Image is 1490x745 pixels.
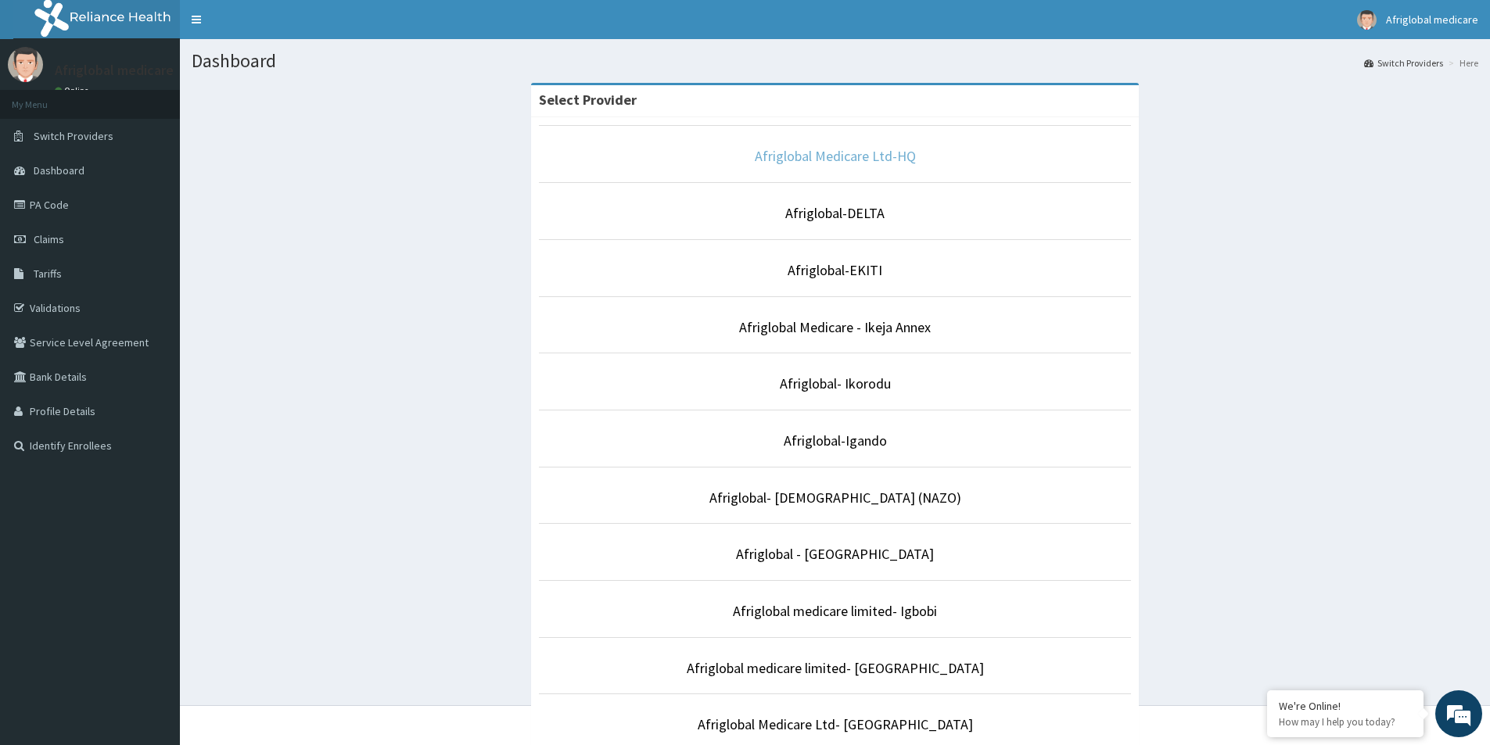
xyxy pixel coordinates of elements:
p: Afriglobal medicare [55,63,174,77]
a: Afriglobal medicare limited- Igbobi [733,602,937,620]
img: User Image [1357,10,1377,30]
img: User Image [8,47,43,82]
span: Afriglobal medicare [1386,13,1478,27]
strong: Select Provider [539,91,637,109]
div: We're Online! [1279,699,1412,713]
h1: Dashboard [192,51,1478,71]
a: Afriglobal-DELTA [785,204,885,222]
a: Afriglobal-EKITI [788,261,882,279]
a: Switch Providers [1364,56,1443,70]
span: Switch Providers [34,129,113,143]
li: Here [1445,56,1478,70]
a: Afriglobal - [GEOGRAPHIC_DATA] [736,545,934,563]
a: Afriglobal Medicare Ltd- [GEOGRAPHIC_DATA] [698,715,973,733]
span: Claims [34,232,64,246]
a: Afriglobal-Igando [784,432,887,450]
span: Tariffs [34,267,62,281]
a: Afriglobal- Ikorodu [780,374,891,392]
a: Afriglobal Medicare Ltd-HQ [755,147,916,165]
a: Afriglobal medicare limited- [GEOGRAPHIC_DATA] [687,659,984,677]
a: Afriglobal Medicare - Ikeja Annex [739,318,931,336]
p: How may I help you today? [1279,715,1412,729]
a: Online [55,85,92,96]
span: Dashboard [34,163,84,177]
a: Afriglobal- [DEMOGRAPHIC_DATA] (NAZO) [709,489,961,507]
